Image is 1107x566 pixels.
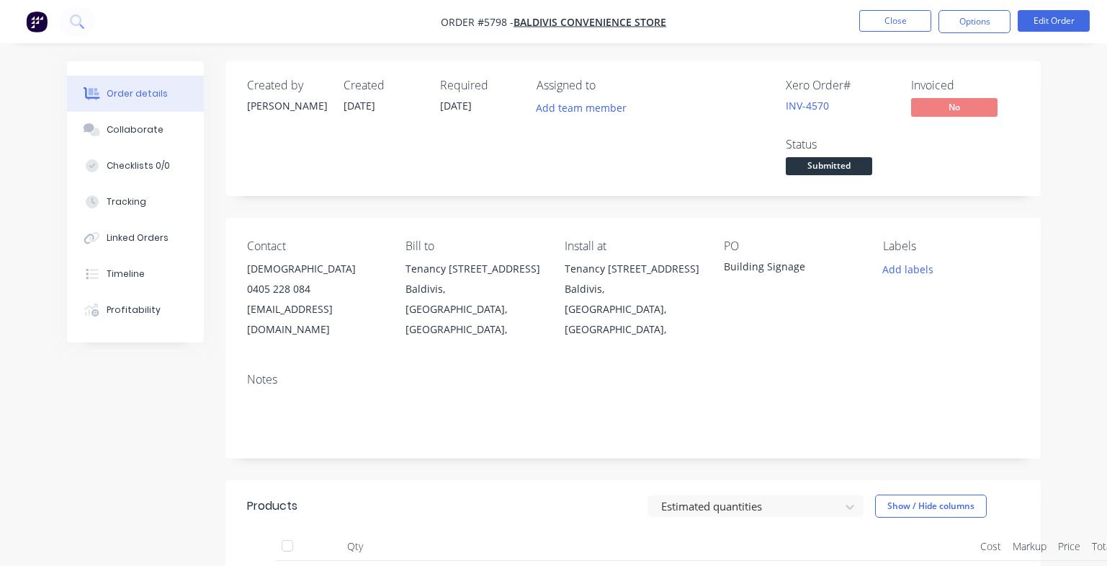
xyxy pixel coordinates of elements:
[537,79,681,92] div: Assigned to
[247,259,383,340] div: [DEMOGRAPHIC_DATA]0405 228 084[EMAIL_ADDRESS][DOMAIN_NAME]
[67,184,204,220] button: Tracking
[247,279,383,299] div: 0405 228 084
[405,259,542,340] div: Tenancy [STREET_ADDRESS]Baldivis, [GEOGRAPHIC_DATA], [GEOGRAPHIC_DATA],
[1018,10,1090,32] button: Edit Order
[247,259,383,279] div: [DEMOGRAPHIC_DATA]
[405,259,542,279] div: Tenancy [STREET_ADDRESS]
[405,239,542,253] div: Bill to
[107,231,169,244] div: Linked Orders
[786,138,894,151] div: Status
[67,220,204,256] button: Linked Orders
[440,99,472,112] span: [DATE]
[247,98,326,113] div: [PERSON_NAME]
[875,495,987,518] button: Show / Hide columns
[514,15,666,29] a: Baldivis Convenience Store
[938,10,1010,33] button: Options
[565,259,701,340] div: Tenancy [STREET_ADDRESS]Baldivis, [GEOGRAPHIC_DATA], [GEOGRAPHIC_DATA],
[1052,532,1086,561] div: Price
[565,239,701,253] div: Install at
[528,98,634,118] button: Add team member
[247,498,297,515] div: Products
[67,292,204,328] button: Profitability
[344,79,423,92] div: Created
[786,99,829,112] a: INV-4570
[67,76,204,112] button: Order details
[405,279,542,340] div: Baldivis, [GEOGRAPHIC_DATA], [GEOGRAPHIC_DATA],
[875,259,941,278] button: Add labels
[441,15,514,29] span: Order #5798 -
[312,532,398,561] div: Qty
[344,99,375,112] span: [DATE]
[247,299,383,340] div: [EMAIL_ADDRESS][DOMAIN_NAME]
[107,304,161,317] div: Profitability
[911,79,1019,92] div: Invoiced
[565,259,701,279] div: Tenancy [STREET_ADDRESS]
[107,159,170,172] div: Checklists 0/0
[974,532,1007,561] div: Cost
[67,148,204,184] button: Checklists 0/0
[786,157,872,179] button: Submitted
[107,267,145,280] div: Timeline
[786,157,872,175] span: Submitted
[26,11,48,32] img: Factory
[67,256,204,292] button: Timeline
[107,87,168,100] div: Order details
[724,239,860,253] div: PO
[247,373,1019,386] div: Notes
[247,79,326,92] div: Created by
[247,239,383,253] div: Contact
[859,10,931,32] button: Close
[107,123,163,136] div: Collaborate
[565,279,701,340] div: Baldivis, [GEOGRAPHIC_DATA], [GEOGRAPHIC_DATA],
[883,239,1019,253] div: Labels
[67,112,204,148] button: Collaborate
[107,195,146,208] div: Tracking
[440,79,519,92] div: Required
[537,98,635,118] button: Add team member
[786,79,894,92] div: Xero Order #
[1007,532,1052,561] div: Markup
[911,98,998,116] span: No
[724,259,860,279] div: Building Signage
